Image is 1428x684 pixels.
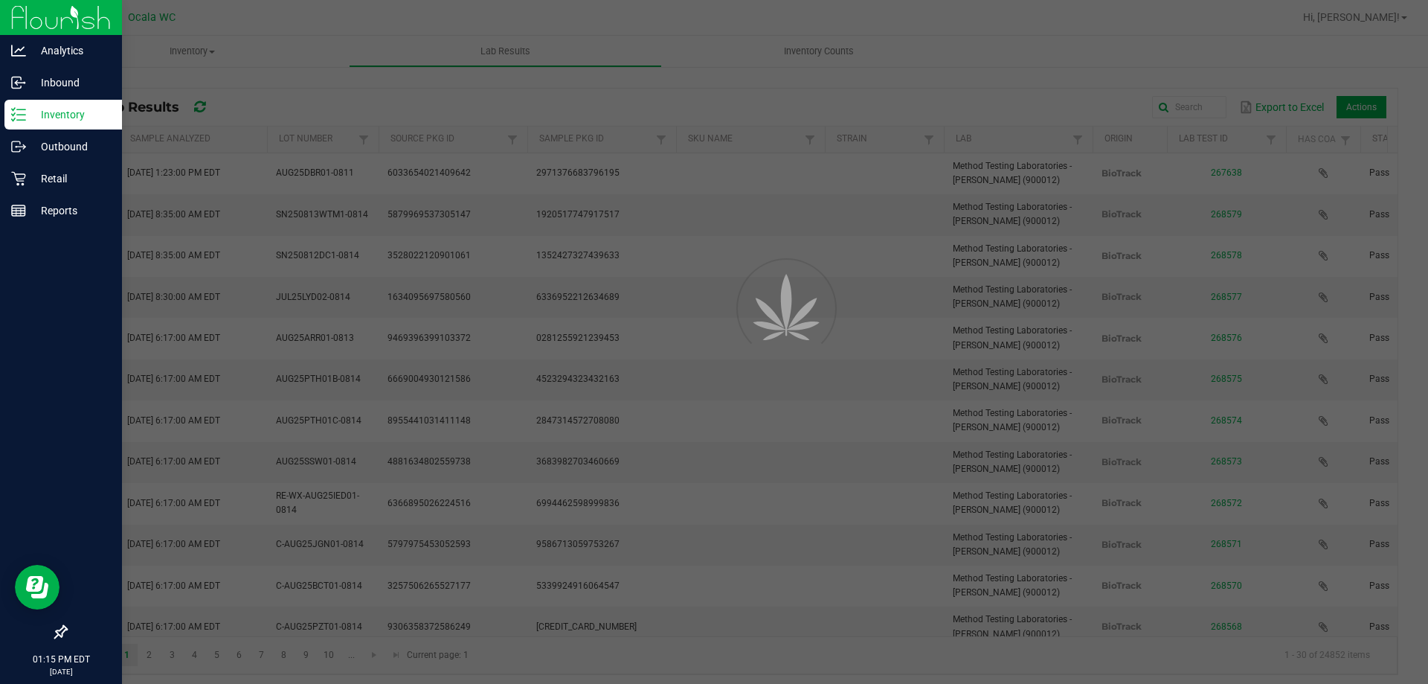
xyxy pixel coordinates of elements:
p: Inventory [26,106,115,124]
inline-svg: Inventory [11,107,26,122]
p: 01:15 PM EDT [7,653,115,666]
p: Retail [26,170,115,188]
inline-svg: Retail [11,171,26,186]
inline-svg: Inbound [11,75,26,90]
p: Reports [26,202,115,220]
p: Analytics [26,42,115,60]
p: Outbound [26,138,115,156]
inline-svg: Outbound [11,139,26,154]
p: [DATE] [7,666,115,677]
inline-svg: Analytics [11,43,26,58]
p: Inbound [26,74,115,92]
iframe: Resource center [15,565,59,610]
inline-svg: Reports [11,203,26,218]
